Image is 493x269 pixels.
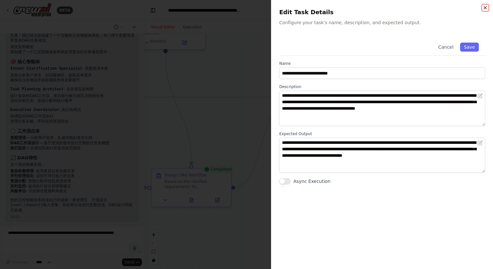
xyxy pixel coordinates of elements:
button: Save [460,43,479,52]
label: Expected Output [279,131,485,136]
h2: Edit Task Details [279,8,485,17]
label: Name [279,61,485,66]
button: Cancel [434,43,457,52]
button: Open in editor [476,139,484,147]
label: Description [279,84,485,89]
label: Async Execution [293,178,330,184]
p: Configure your task's name, description, and expected output. [279,19,485,26]
button: Open in editor [476,92,484,100]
